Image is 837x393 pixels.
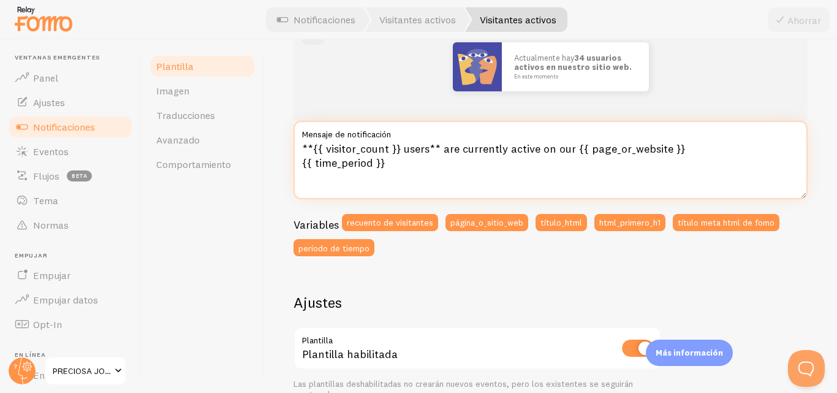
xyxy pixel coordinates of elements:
[7,115,134,139] a: Notificaciones
[156,134,200,146] font: Avanzado
[302,129,391,140] font: Mensaje de notificación
[7,139,134,164] a: Eventos
[294,293,342,311] font: Ajustes
[44,356,127,386] a: PRECIOSA JOYERIA Y ACCESORIOS
[594,214,665,231] button: html_primero_h1
[149,103,256,128] a: Traducciones
[294,239,374,256] button: período de tiempo
[347,216,433,227] font: recuento de visitantes
[33,121,95,133] font: Notificaciones
[15,351,45,359] font: En línea
[678,216,775,227] font: título meta html de fomo
[302,347,398,361] font: Plantilla habilitada
[15,251,48,259] font: Empujar
[298,242,369,253] font: período de tiempo
[33,145,69,158] font: Eventos
[7,164,134,188] a: Flujos beta
[294,218,339,232] font: Variables
[33,219,69,231] font: Normas
[536,214,587,231] button: título_html
[7,288,134,312] a: Empujar datos
[13,3,74,34] img: fomo-relay-logo-orange.svg
[149,54,256,78] a: Plantilla
[7,90,134,115] a: Ajustes
[156,109,215,121] font: Traducciones
[445,214,528,231] button: página_o_sitio_web
[514,73,558,80] font: En este momento
[149,128,256,152] a: Avanzado
[53,365,189,376] font: PRECIOSA JOYERIA Y ACCESORIOS
[788,350,825,387] iframe: Ayuda Scout Beacon - Abierto
[7,66,134,90] a: Panel
[156,60,194,72] font: Plantilla
[33,269,70,281] font: Empujar
[72,172,88,179] font: beta
[33,170,59,182] font: Flujos
[33,194,58,207] font: Tema
[7,188,134,213] a: Tema
[149,78,256,103] a: Imagen
[15,53,100,61] font: Ventanas emergentes
[450,216,523,227] font: página_o_sitio_web
[342,214,438,231] button: recuento de visitantes
[33,318,62,330] font: Opt-In
[156,85,189,97] font: Imagen
[33,294,98,306] font: Empujar datos
[656,348,723,357] font: Más información
[646,340,733,366] div: Más información
[673,214,779,231] button: título meta html de fomo
[33,72,58,84] font: Panel
[149,152,256,177] a: Comportamiento
[540,216,582,227] font: título_html
[599,216,661,227] font: html_primero_h1
[514,53,632,71] font: 34 usuarios activos en nuestro sitio web.
[7,213,134,237] a: Normas
[156,158,231,170] font: Comportamiento
[514,53,575,63] font: Actualmente hay
[33,96,65,109] font: Ajustes
[7,263,134,288] a: Empujar
[7,312,134,337] a: Opt-In
[453,42,502,91] img: Fomo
